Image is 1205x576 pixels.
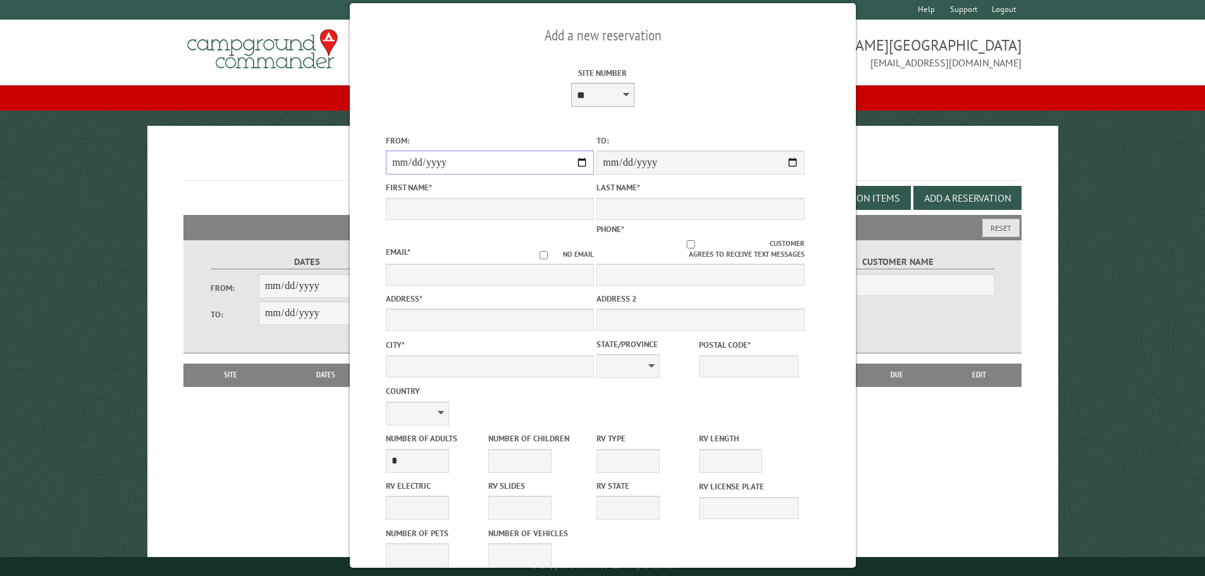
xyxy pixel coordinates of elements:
[386,135,594,147] label: From:
[386,480,486,492] label: RV Electric
[596,338,696,350] label: State/Province
[596,238,805,260] label: Customer agrees to receive text messages
[699,481,799,493] label: RV License Plate
[596,181,805,193] label: Last Name
[857,364,937,386] th: Due
[982,219,1020,237] button: Reset
[596,432,696,444] label: RV Type
[386,432,486,444] label: Number of Adults
[937,364,1022,386] th: Edit
[596,480,696,492] label: RV State
[913,186,1022,210] button: Add a Reservation
[596,293,805,305] label: Address 2
[699,432,799,444] label: RV Length
[190,364,272,386] th: Site
[611,240,770,248] input: Customer agrees to receive text messages
[183,25,342,74] img: Campground Commander
[211,282,259,294] label: From:
[498,67,707,79] label: Site Number
[183,215,1022,239] h2: Filters
[596,135,805,147] label: To:
[699,339,799,351] label: Postal Code
[488,432,588,444] label: Number of Children
[183,146,1022,181] h1: Reservations
[386,385,594,397] label: Country
[801,255,994,269] label: Customer Name
[386,247,411,257] label: Email
[488,480,588,492] label: RV Slides
[524,249,594,260] label: No email
[211,255,404,269] label: Dates
[386,181,594,193] label: First Name
[531,562,674,570] small: © Campground Commander LLC. All rights reserved.
[386,527,486,539] label: Number of Pets
[386,293,594,305] label: Address
[386,339,594,351] label: City
[211,309,259,321] label: To:
[596,224,624,235] label: Phone
[386,23,820,47] h2: Add a new reservation
[524,251,563,259] input: No email
[802,186,911,210] button: Edit Add-on Items
[488,527,588,539] label: Number of Vehicles
[272,364,380,386] th: Dates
